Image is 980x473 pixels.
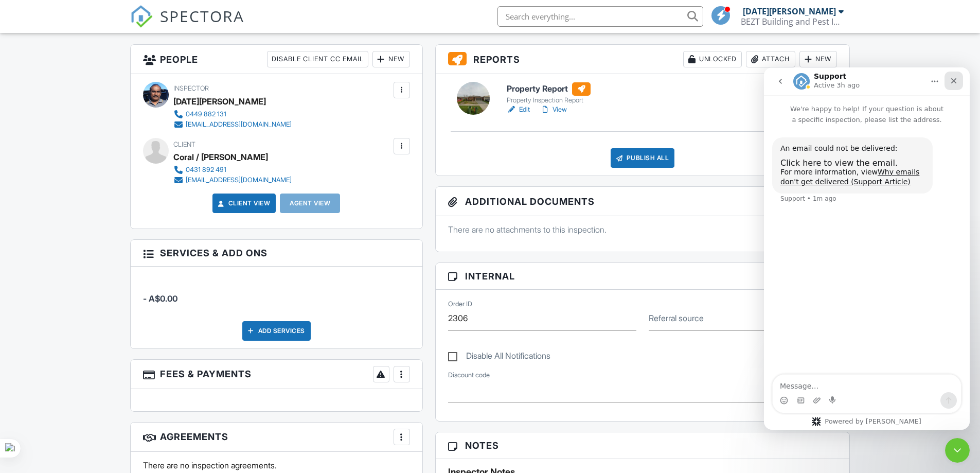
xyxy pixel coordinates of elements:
[372,51,410,67] div: New
[436,45,850,74] h3: Reports
[611,148,675,168] div: Publish All
[436,187,850,216] h3: Additional Documents
[216,198,271,208] a: Client View
[131,240,422,267] h3: Services & Add ons
[436,263,850,290] h3: Internal
[746,51,795,67] div: Attach
[448,224,838,235] p: There are no attachments to this inspection.
[173,149,268,165] div: Coral / [PERSON_NAME]
[130,5,153,28] img: The Best Home Inspection Software - Spectora
[507,82,591,105] a: Property Report Property Inspection Report
[507,104,530,115] a: Edit
[160,5,244,27] span: SPECTORA
[186,120,292,129] div: [EMAIL_ADDRESS][DOMAIN_NAME]
[143,293,177,304] span: - A$0.00
[448,371,490,380] label: Discount code
[173,119,292,130] a: [EMAIL_ADDRESS][DOMAIN_NAME]
[540,104,567,115] a: View
[267,51,368,67] div: Disable Client CC Email
[173,175,292,185] a: [EMAIL_ADDRESS][DOMAIN_NAME]
[131,423,422,452] h3: Agreements
[507,96,591,104] div: Property Inspection Report
[186,166,226,174] div: 0431 892 491
[945,438,970,463] iframe: Intercom live chat
[186,110,226,118] div: 0449 882 131
[649,312,704,324] label: Referral source
[741,16,844,27] div: BEZT Building and Pest Inspections Victoria
[497,6,703,27] input: Search everything...
[131,360,422,389] h3: Fees & Payments
[130,14,244,36] a: SPECTORA
[131,45,422,74] h3: People
[242,321,311,341] div: Add Services
[436,432,850,459] h3: Notes
[507,82,591,96] h6: Property Report
[143,460,410,471] p: There are no inspection agreements.
[448,300,472,309] label: Order ID
[683,51,742,67] div: Unlocked
[764,67,970,430] iframe: Intercom live chat
[173,165,292,175] a: 0431 892 491
[173,94,266,109] div: [DATE][PERSON_NAME]
[743,6,836,16] div: [DATE][PERSON_NAME]
[173,84,209,92] span: Inspector
[186,176,292,184] div: [EMAIL_ADDRESS][DOMAIN_NAME]
[448,351,550,364] label: Disable All Notifications
[173,141,195,148] span: Client
[143,274,410,312] li: Manual fee:
[173,109,292,119] a: 0449 882 131
[799,51,837,67] div: New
